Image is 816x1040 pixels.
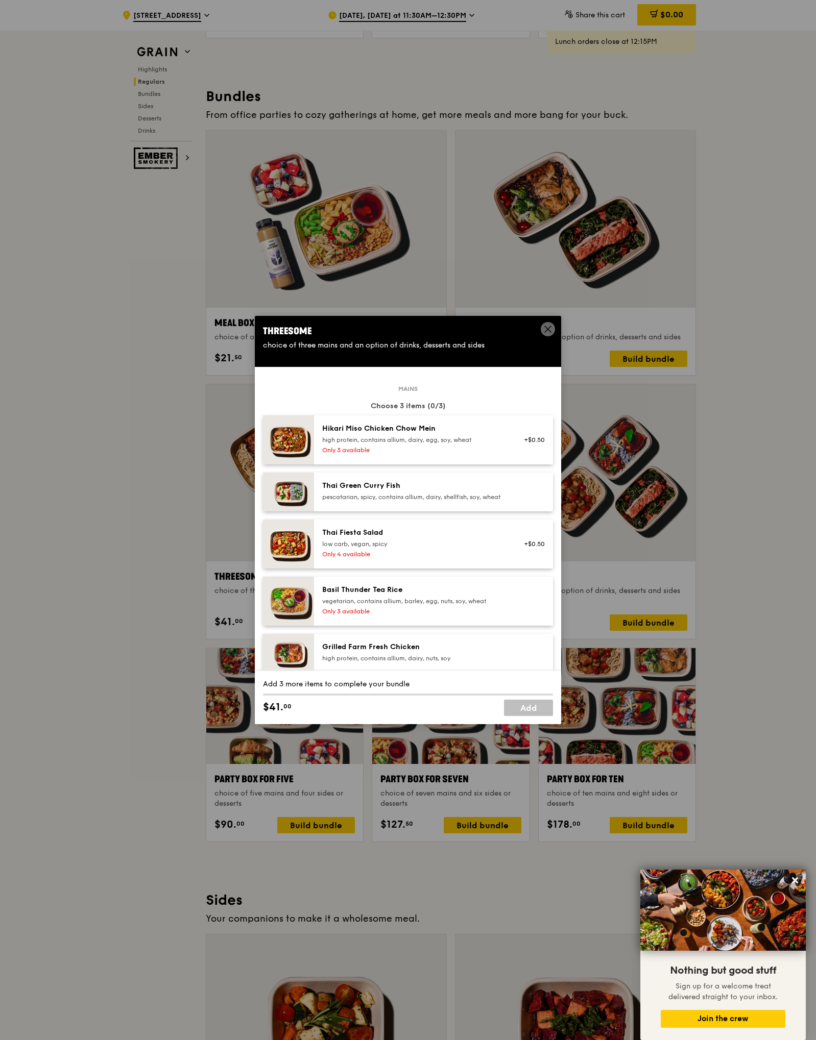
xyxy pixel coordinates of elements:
div: Threesome [263,324,553,338]
div: Thai Green Curry Fish [322,481,506,491]
img: daily_normal_Hikari_Miso_Chicken_Chow_Mein__Horizontal_.jpg [263,415,314,464]
div: +$0.50 [518,540,545,548]
div: Only 3 available [322,446,506,454]
div: Only 4 available [322,550,506,558]
img: daily_normal_HORZ-Basil-Thunder-Tea-Rice.jpg [263,577,314,626]
div: Add 3 more items to complete your bundle [263,679,553,689]
div: vegetarian, contains allium, barley, egg, nuts, soy, wheat [322,597,506,605]
div: Basil Thunder Tea Rice [322,585,506,595]
span: 00 [283,702,292,710]
button: Close [787,872,803,888]
a: Add [504,700,553,716]
div: high protein, contains allium, dairy, nuts, soy [322,654,506,662]
img: daily_normal_Thai_Fiesta_Salad__Horizontal_.jpg [263,519,314,568]
div: high protein, contains allium, dairy, egg, soy, wheat [322,436,506,444]
div: Choose 3 items (0/3) [263,401,553,411]
img: DSC07876-Edit02-Large.jpeg [640,870,806,951]
div: Only 3 available [322,607,506,615]
div: Thai Fiesta Salad [322,528,506,538]
span: Sign up for a welcome treat delivered straight to your inbox. [668,982,778,1001]
div: Hikari Miso Chicken Chow Mein [322,424,506,434]
img: daily_normal_HORZ-Grilled-Farm-Fresh-Chicken.jpg [263,634,314,673]
div: +$0.50 [518,436,545,444]
div: Grilled Farm Fresh Chicken [322,642,506,652]
div: choice of three mains and an option of drinks, desserts and sides [263,340,553,351]
span: Mains [394,385,422,393]
span: $41. [263,700,283,715]
div: low carb, vegan, spicy [322,540,506,548]
button: Join the crew [661,1010,785,1028]
span: Nothing but good stuff [670,964,776,977]
img: daily_normal_HORZ-Thai-Green-Curry-Fish.jpg [263,473,314,511]
div: pescatarian, spicy, contains allium, dairy, shellfish, soy, wheat [322,493,506,501]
